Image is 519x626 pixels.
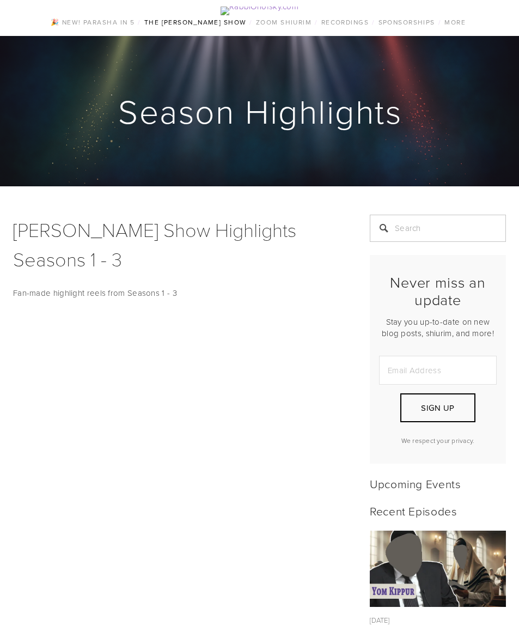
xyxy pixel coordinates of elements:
h2: Never miss an update [379,274,497,309]
input: Search [370,215,506,242]
span: / [438,17,441,27]
span: / [138,17,141,27]
p: We respect your privacy. [379,436,497,445]
a: Sponsorships [375,15,438,29]
a: Zoom Shiurim [253,15,315,29]
a: 🎉 NEW! Parasha in 5 [47,15,138,29]
time: [DATE] [370,615,390,625]
h1: [PERSON_NAME] Show Highlights Seasons 1 - 3 [13,215,343,274]
p: Fan-made highlight reels from Seasons 1 - 3 [13,287,343,300]
p: Stay you up-to-date on new blog posts, shiurim, and more! [379,316,497,339]
button: Sign Up [400,393,475,422]
span: / [315,17,317,27]
a: Recordings [318,15,372,29]
a: The [PERSON_NAME] Show [141,15,250,29]
input: Email Address [379,356,497,385]
span: / [249,17,252,27]
span: Sign Up [421,402,454,414]
img: Yom Kippur - How could you eat? [370,531,506,607]
span: / [372,17,375,27]
h2: Recent Episodes [370,504,506,518]
iframe: The Rabbi Orlofsky Show Highlights Video Season 1 [13,313,343,499]
h1: Season Highlights [13,94,507,129]
a: More [441,15,469,29]
h2: Upcoming Events [370,477,506,490]
img: RabbiOrlofsky.com [221,7,298,15]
